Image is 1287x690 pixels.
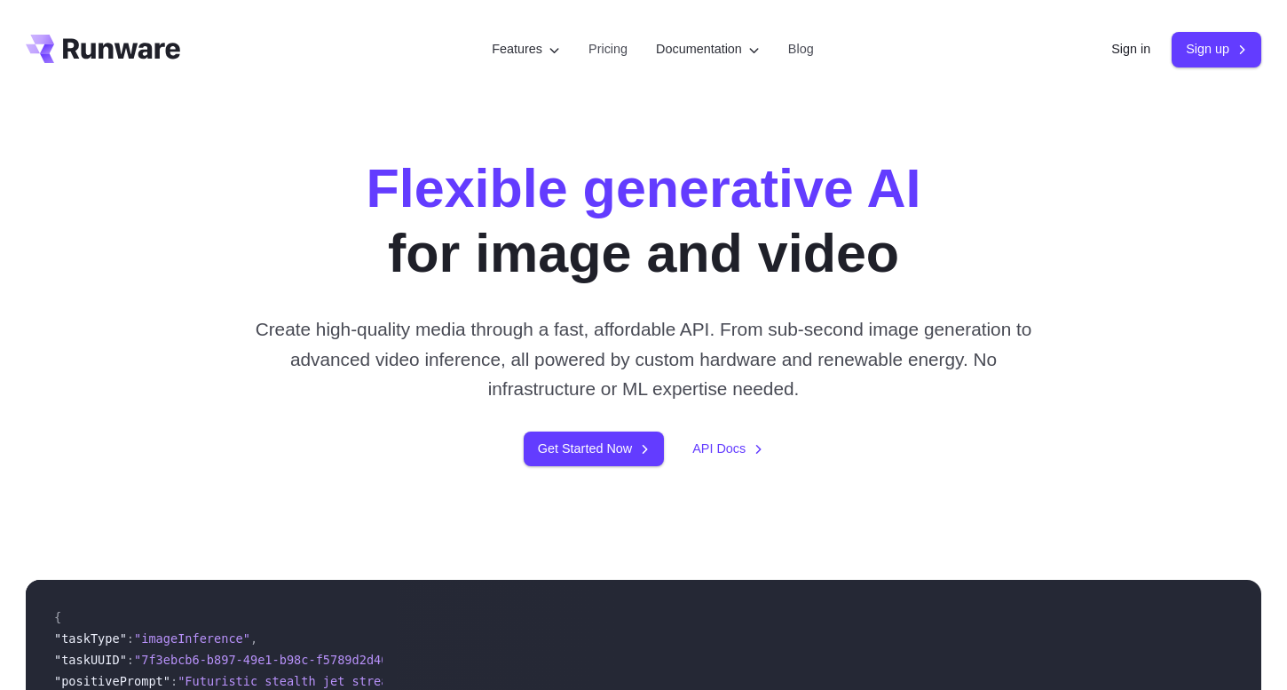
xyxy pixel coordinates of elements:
span: : [170,674,178,688]
p: Create high-quality media through a fast, affordable API. From sub-second image generation to adv... [249,314,1039,403]
span: : [127,631,134,646]
a: Sign in [1111,39,1150,59]
label: Features [492,39,560,59]
span: { [54,610,61,624]
h1: for image and video [367,156,921,286]
span: "positivePrompt" [54,674,170,688]
a: Go to / [26,35,180,63]
a: API Docs [692,439,763,459]
span: "taskType" [54,631,127,646]
a: Sign up [1172,32,1261,67]
span: , [250,631,257,646]
a: Get Started Now [524,432,664,466]
strong: Flexible generative AI [367,158,921,218]
a: Blog [788,39,814,59]
span: : [127,653,134,667]
span: "imageInference" [134,631,250,646]
a: Pricing [588,39,628,59]
span: "Futuristic stealth jet streaking through a neon-lit cityscape with glowing purple exhaust" [178,674,839,688]
label: Documentation [656,39,760,59]
span: "taskUUID" [54,653,127,667]
span: "7f3ebcb6-b897-49e1-b98c-f5789d2d40d7" [134,653,410,667]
